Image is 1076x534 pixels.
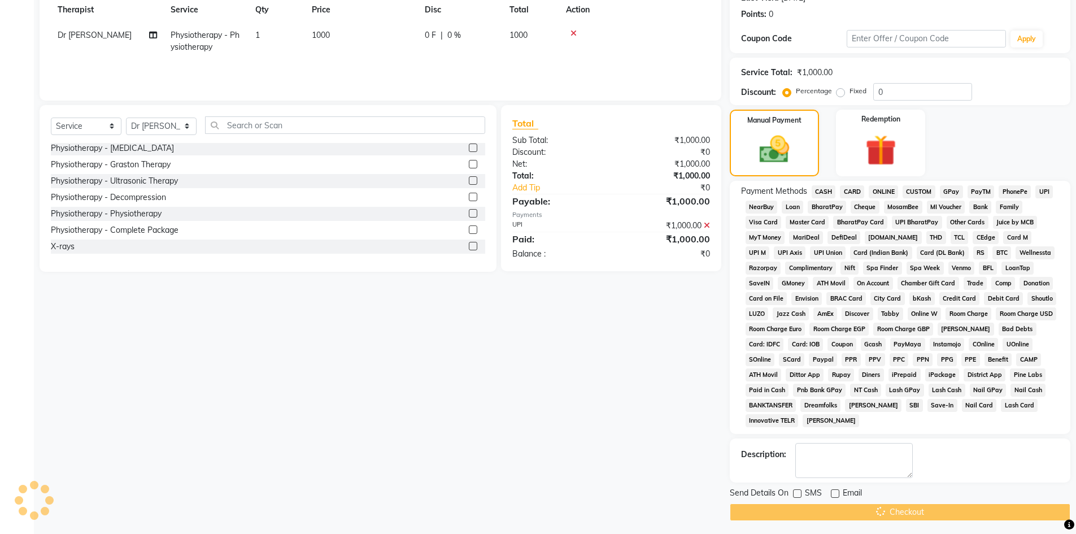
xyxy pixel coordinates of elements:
span: Venmo [948,262,975,275]
span: BharatPay Card [833,216,887,229]
span: Pnb Bank GPay [793,384,846,397]
div: ₹0 [629,182,718,194]
span: [PERSON_NAME] [938,323,994,336]
span: Physiotherapy - Physiotherapy [171,30,239,52]
span: City Card [870,292,905,305]
span: 0 % [447,29,461,41]
span: UPI BharatPay [892,216,942,229]
span: Pine Labs [1010,368,1045,381]
span: Bank [969,201,991,214]
span: UPI Axis [774,246,805,259]
span: DefiDeal [827,231,860,244]
div: X-rays [51,241,75,253]
div: ₹1,000.00 [611,158,718,170]
span: 1000 [312,30,330,40]
span: SMS [805,487,822,501]
span: MosamBee [884,201,922,214]
span: CAMP [1016,353,1041,366]
span: Card on File [746,292,787,305]
span: Card: IDFC [746,338,784,351]
span: CARD [840,185,864,198]
span: Bad Debts [999,323,1036,336]
span: Card: IOB [788,338,823,351]
span: PPE [961,353,980,366]
span: Dreamfolks [800,399,840,412]
span: Card M [1003,231,1031,244]
span: [DOMAIN_NAME] [865,231,922,244]
img: _gift.svg [856,131,906,170]
span: Juice by MCB [993,216,1038,229]
span: 0 F [425,29,436,41]
span: MyT Money [746,231,785,244]
span: BFL [979,262,997,275]
span: BTC [992,246,1011,259]
span: GPay [940,185,963,198]
label: Manual Payment [747,115,801,125]
div: Paid: [504,232,611,246]
input: Search or Scan [205,116,485,134]
span: | [441,29,443,41]
span: Save-In [927,399,957,412]
span: PPR [842,353,861,366]
div: Discount: [504,146,611,158]
span: Benefit [984,353,1012,366]
span: Paid in Cash [746,384,789,397]
div: Balance : [504,248,611,260]
span: Credit Card [939,292,980,305]
span: Dittor App [786,368,824,381]
span: SCard [779,353,804,366]
span: 1 [255,30,260,40]
span: BANKTANSFER [746,399,796,412]
span: Innovative TELR [746,414,799,427]
span: Debit Card [984,292,1023,305]
span: Trade [964,277,987,290]
span: bKash [909,292,935,305]
img: _cash.svg [750,132,799,167]
span: Spa Week [907,262,944,275]
span: Gcash [861,338,886,351]
span: ATH Movil [813,277,849,290]
span: Chamber Gift Card [898,277,959,290]
span: TCL [951,231,969,244]
span: PhonePe [999,185,1031,198]
span: COnline [969,338,998,351]
span: LUZO [746,307,769,320]
span: Paypal [809,353,837,366]
span: Room Charge [946,307,991,320]
span: iPackage [925,368,960,381]
div: Physiotherapy - Decompression [51,192,166,203]
span: On Account [853,277,893,290]
div: 0 [769,8,773,20]
span: Room Charge Euro [746,323,805,336]
span: PPV [865,353,885,366]
span: PayTM [968,185,995,198]
span: Lash Cash [929,384,965,397]
span: CEdge [973,231,999,244]
span: AmEx [813,307,837,320]
span: SBI [906,399,923,412]
span: Nail GPay [970,384,1007,397]
div: ₹1,000.00 [611,170,718,182]
div: Physiotherapy - [MEDICAL_DATA] [51,142,174,154]
div: Service Total: [741,67,792,79]
span: Visa Card [746,216,782,229]
span: Coupon [827,338,856,351]
span: Complimentary [785,262,836,275]
span: UOnline [1003,338,1033,351]
span: CUSTOM [903,185,935,198]
span: NearBuy [746,201,778,214]
span: Send Details On [730,487,789,501]
span: Instamojo [930,338,965,351]
span: Dr [PERSON_NAME] [58,30,132,40]
span: LoanTap [1001,262,1034,275]
span: Rupay [828,368,854,381]
span: Jazz Cash [773,307,809,320]
span: Total [512,118,538,129]
span: ATH Movil [746,368,782,381]
div: Description: [741,449,786,461]
div: Discount: [741,86,776,98]
span: Card (DL Bank) [917,246,969,259]
span: UPI [1035,185,1053,198]
span: PPN [913,353,933,366]
span: MariDeal [789,231,823,244]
